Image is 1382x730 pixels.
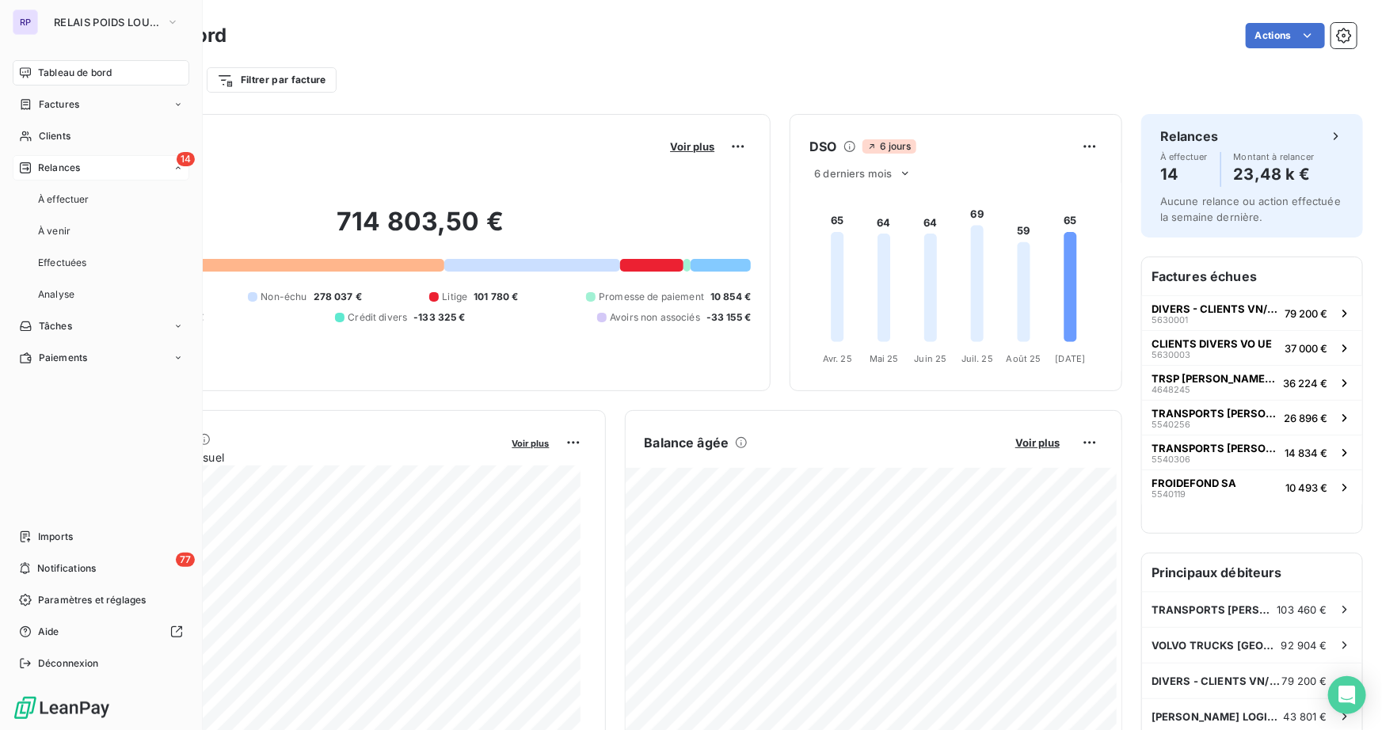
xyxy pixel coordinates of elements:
[38,593,146,607] span: Paramètres et réglages
[38,161,80,175] span: Relances
[1284,710,1327,723] span: 43 801 €
[862,139,916,154] span: 6 jours
[665,139,719,154] button: Voir plus
[13,10,38,35] div: RP
[1142,435,1362,470] button: TRANSPORTS [PERSON_NAME]554030614 834 €
[1281,639,1327,652] span: 92 904 €
[38,66,112,80] span: Tableau de bord
[38,256,87,270] span: Effectuées
[89,206,751,253] h2: 714 803,50 €
[1160,127,1218,146] h6: Relances
[1152,710,1284,723] span: [PERSON_NAME] LOGISTIQUE
[39,129,70,143] span: Clients
[1285,481,1327,494] span: 10 493 €
[89,449,501,466] span: Chiffre d'affaires mensuel
[207,67,337,93] button: Filtrer par facture
[512,438,550,449] span: Voir plus
[670,140,714,153] span: Voir plus
[474,290,518,304] span: 101 780 €
[599,290,704,304] span: Promesse de paiement
[1285,307,1327,320] span: 79 200 €
[1285,447,1327,459] span: 14 834 €
[1328,676,1366,714] div: Open Intercom Messenger
[1277,603,1327,616] span: 103 460 €
[1246,23,1325,48] button: Actions
[1160,195,1341,223] span: Aucune relance ou action effectuée la semaine dernière.
[1152,302,1278,315] span: DIVERS - CLIENTS VN/VO
[37,561,96,576] span: Notifications
[1142,365,1362,400] button: TRSP [PERSON_NAME] ET FILS - [PERSON_NAME]464824536 224 €
[1007,353,1041,364] tspan: Août 25
[1152,454,1190,464] span: 5540306
[13,695,111,720] img: Logo LeanPay
[1282,675,1327,687] span: 79 200 €
[645,433,729,452] h6: Balance âgée
[13,619,189,644] a: Aide
[1234,162,1315,187] h4: 23,48 k €
[348,310,407,325] span: Crédit divers
[176,553,195,567] span: 77
[508,435,554,450] button: Voir plus
[814,167,892,180] span: 6 derniers mois
[1142,257,1362,295] h6: Factures échues
[54,16,160,29] span: RELAIS POIDS LOURDS LIMOUSIN
[1284,412,1327,424] span: 26 896 €
[870,353,899,364] tspan: Mai 25
[1142,295,1362,330] button: DIVERS - CLIENTS VN/VO563000179 200 €
[1152,420,1190,429] span: 5540256
[314,290,362,304] span: 278 037 €
[1142,330,1362,365] button: CLIENTS DIVERS VO UE563000337 000 €
[1285,342,1327,355] span: 37 000 €
[1142,400,1362,435] button: TRANSPORTS [PERSON_NAME]554025626 896 €
[1152,442,1278,454] span: TRANSPORTS [PERSON_NAME]
[1152,337,1272,350] span: CLIENTS DIVERS VO UE
[177,152,195,166] span: 14
[38,530,73,544] span: Imports
[1011,435,1064,450] button: Voir plus
[39,351,87,365] span: Paiements
[1283,377,1327,390] span: 36 224 €
[809,137,836,156] h6: DSO
[261,290,306,304] span: Non-échu
[710,290,751,304] span: 10 854 €
[1234,152,1315,162] span: Montant à relancer
[1142,553,1362,591] h6: Principaux débiteurs
[610,310,700,325] span: Avoirs non associés
[961,353,993,364] tspan: Juil. 25
[1160,152,1208,162] span: À effectuer
[823,353,852,364] tspan: Avr. 25
[1152,350,1190,359] span: 5630003
[38,192,89,207] span: À effectuer
[38,656,99,671] span: Déconnexion
[38,224,70,238] span: À venir
[1152,407,1277,420] span: TRANSPORTS [PERSON_NAME]
[442,290,467,304] span: Litige
[1152,385,1190,394] span: 4648245
[1015,436,1060,449] span: Voir plus
[1142,470,1362,504] button: FROIDEFOND SA554011910 493 €
[1152,477,1236,489] span: FROIDEFOND SA
[1152,639,1281,652] span: VOLVO TRUCKS [GEOGRAPHIC_DATA]-VTF
[1056,353,1086,364] tspan: [DATE]
[39,319,72,333] span: Tâches
[915,353,947,364] tspan: Juin 25
[1152,603,1277,616] span: TRANSPORTS [PERSON_NAME]
[706,310,751,325] span: -33 155 €
[1152,372,1277,385] span: TRSP [PERSON_NAME] ET FILS - [PERSON_NAME]
[1152,315,1188,325] span: 5630001
[39,97,79,112] span: Factures
[1152,489,1186,499] span: 5540119
[1160,162,1208,187] h4: 14
[38,287,74,302] span: Analyse
[413,310,466,325] span: -133 325 €
[1152,675,1282,687] span: DIVERS - CLIENTS VN/VO
[38,625,59,639] span: Aide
